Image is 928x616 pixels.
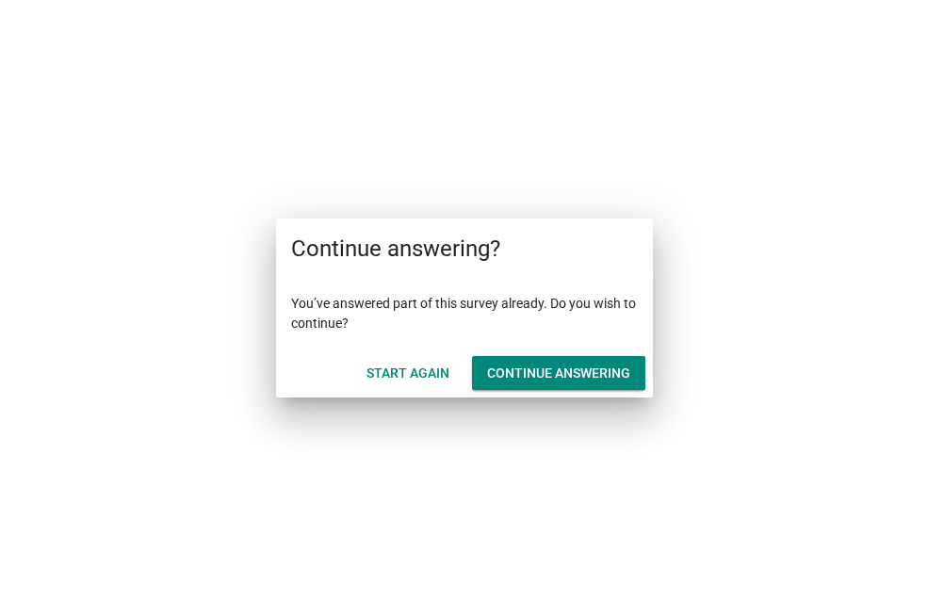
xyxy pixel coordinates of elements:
[472,356,645,390] button: Continue answering
[276,219,653,279] div: Continue answering?
[487,364,630,383] div: Continue answering
[366,364,449,383] div: Start Again
[351,356,464,390] button: Start Again
[276,279,653,349] div: You’ve answered part of this survey already. Do you wish to continue?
